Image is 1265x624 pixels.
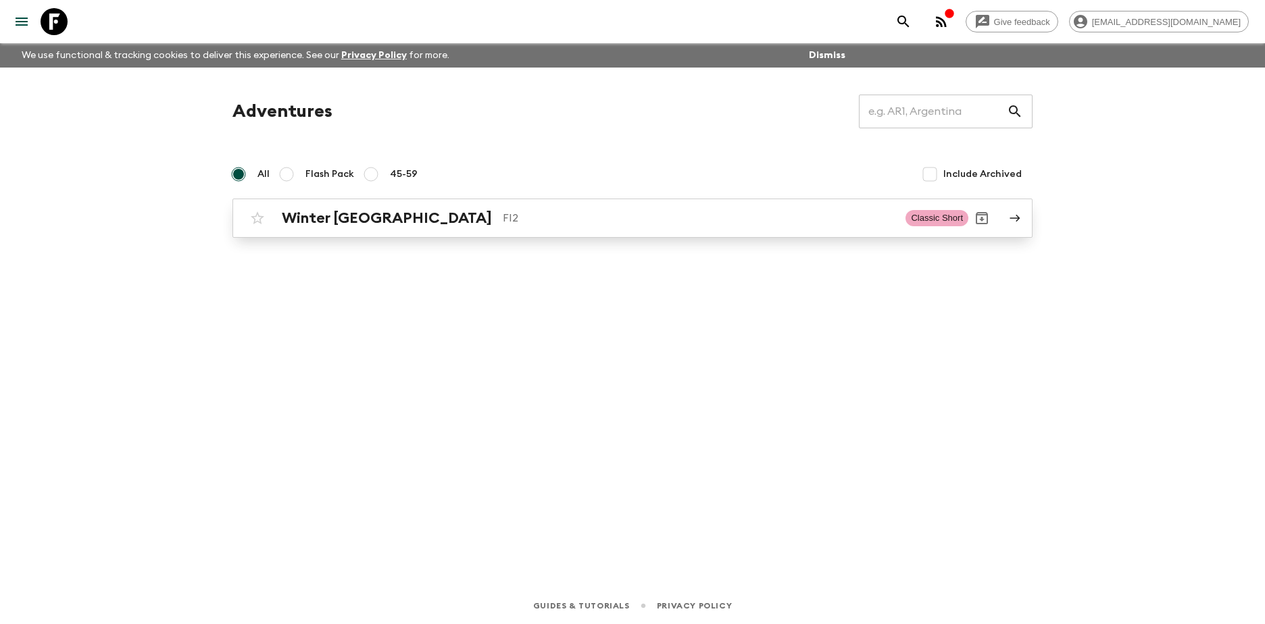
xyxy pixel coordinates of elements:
a: Winter [GEOGRAPHIC_DATA]FI2Classic ShortArchive [232,199,1033,238]
button: menu [8,8,35,35]
a: Guides & Tutorials [533,598,630,613]
a: Privacy Policy [341,51,407,60]
input: e.g. AR1, Argentina [859,93,1007,130]
span: Include Archived [943,167,1022,181]
a: Give feedback [966,11,1058,32]
span: [EMAIL_ADDRESS][DOMAIN_NAME] [1085,17,1248,27]
span: Give feedback [987,17,1058,27]
a: Privacy Policy [657,598,732,613]
div: [EMAIL_ADDRESS][DOMAIN_NAME] [1069,11,1249,32]
span: Classic Short [906,210,968,226]
h1: Adventures [232,98,332,125]
button: Dismiss [805,46,849,65]
span: Flash Pack [305,167,354,181]
p: FI2 [503,210,895,226]
span: All [257,167,270,181]
p: We use functional & tracking cookies to deliver this experience. See our for more. [16,43,455,68]
button: search adventures [890,8,917,35]
span: 45-59 [390,167,418,181]
h2: Winter [GEOGRAPHIC_DATA] [282,209,492,227]
button: Archive [968,205,995,232]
